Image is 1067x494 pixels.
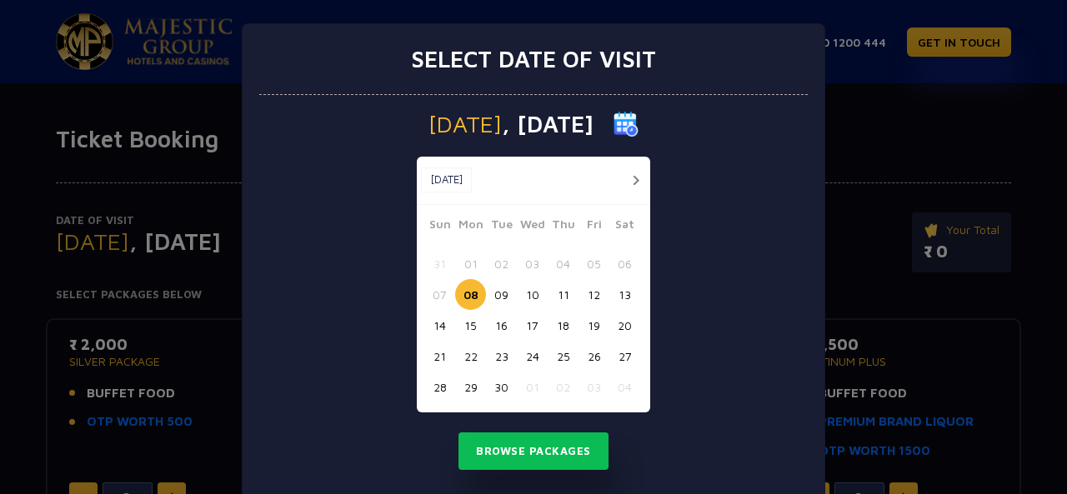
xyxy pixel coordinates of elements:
[424,215,455,238] span: Sun
[609,279,640,310] button: 13
[548,372,579,402] button: 02
[517,215,548,238] span: Wed
[455,310,486,341] button: 15
[486,248,517,279] button: 02
[421,167,472,192] button: [DATE]
[548,279,579,310] button: 11
[428,112,502,136] span: [DATE]
[609,248,640,279] button: 06
[455,248,486,279] button: 01
[424,248,455,279] button: 31
[458,432,609,471] button: Browse Packages
[455,341,486,372] button: 22
[455,215,486,238] span: Mon
[609,372,640,402] button: 04
[517,341,548,372] button: 24
[455,372,486,402] button: 29
[517,248,548,279] button: 03
[517,310,548,341] button: 17
[424,372,455,402] button: 28
[609,215,640,238] span: Sat
[517,372,548,402] button: 01
[579,310,609,341] button: 19
[455,279,486,310] button: 08
[609,341,640,372] button: 27
[548,310,579,341] button: 18
[486,279,517,310] button: 09
[548,248,579,279] button: 04
[424,279,455,310] button: 07
[579,279,609,310] button: 12
[486,310,517,341] button: 16
[424,310,455,341] button: 14
[579,215,609,238] span: Fri
[502,112,594,136] span: , [DATE]
[548,215,579,238] span: Thu
[614,112,639,137] img: calender icon
[609,310,640,341] button: 20
[517,279,548,310] button: 10
[411,45,656,73] h3: Select date of visit
[424,341,455,372] button: 21
[579,248,609,279] button: 05
[579,341,609,372] button: 26
[548,341,579,372] button: 25
[579,372,609,402] button: 03
[486,341,517,372] button: 23
[486,215,517,238] span: Tue
[486,372,517,402] button: 30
